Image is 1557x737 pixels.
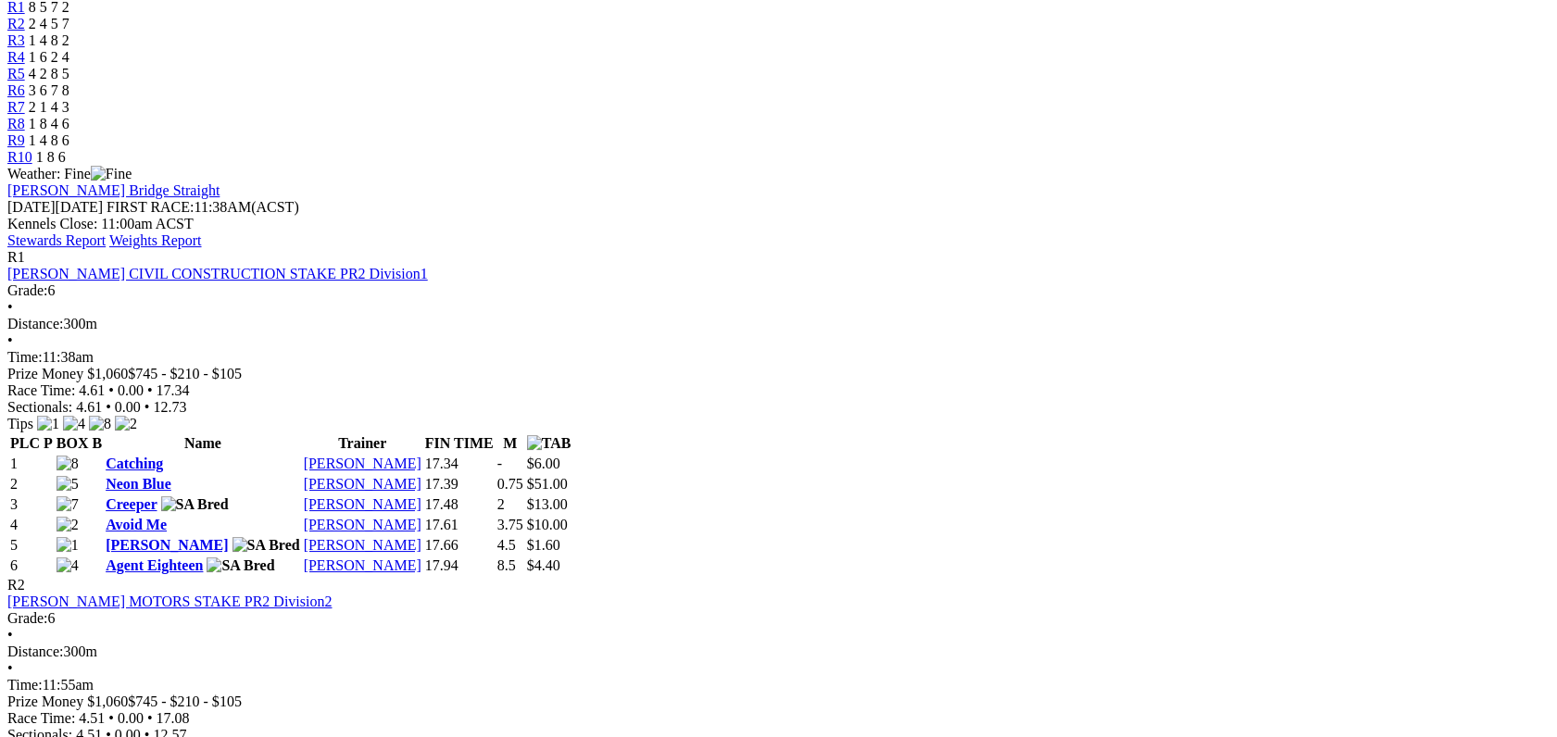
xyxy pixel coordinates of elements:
[7,199,56,215] span: [DATE]
[7,349,1550,366] div: 11:38am
[424,434,495,453] th: FIN TIME
[7,627,13,643] span: •
[7,66,25,81] a: R5
[89,416,111,432] img: 8
[7,693,1550,710] div: Prize Money $1,060
[57,456,79,472] img: 8
[109,232,202,248] a: Weights Report
[7,149,32,165] a: R10
[57,537,79,554] img: 1
[497,517,523,532] text: 3.75
[29,82,69,98] span: 3 6 7 8
[304,456,421,471] a: [PERSON_NAME]
[29,32,69,48] span: 1 4 8 2
[106,496,157,512] a: Creeper
[424,475,495,493] td: 17.39
[304,476,421,492] a: [PERSON_NAME]
[424,556,495,575] td: 17.94
[106,537,228,553] a: [PERSON_NAME]
[7,299,13,315] span: •
[57,476,79,493] img: 5
[106,399,111,415] span: •
[527,435,571,452] img: TAB
[527,517,568,532] span: $10.00
[108,710,114,726] span: •
[7,316,1550,332] div: 300m
[232,537,300,554] img: SA Bred
[304,537,421,553] a: [PERSON_NAME]
[527,537,560,553] span: $1.60
[497,456,502,471] text: -
[147,710,153,726] span: •
[424,516,495,534] td: 17.61
[44,435,53,451] span: P
[128,366,242,381] span: $745 - $210 - $105
[497,476,523,492] text: 0.75
[57,557,79,574] img: 4
[107,199,299,215] span: 11:38AM(ACST)
[7,316,63,331] span: Distance:
[7,232,106,248] a: Stewards Report
[527,476,568,492] span: $51.00
[29,16,69,31] span: 2 4 5 7
[57,435,89,451] span: BOX
[57,496,79,513] img: 7
[147,382,153,398] span: •
[7,99,25,115] span: R7
[107,199,194,215] span: FIRST RACE:
[304,496,421,512] a: [PERSON_NAME]
[29,66,69,81] span: 4 2 8 5
[9,536,54,555] td: 5
[424,536,495,555] td: 17.66
[79,710,105,726] span: 4.51
[7,16,25,31] a: R2
[527,496,568,512] span: $13.00
[7,577,25,593] span: R2
[157,382,190,398] span: 17.34
[7,32,25,48] a: R3
[76,399,102,415] span: 4.61
[79,382,105,398] span: 4.61
[207,557,274,574] img: SA Bred
[105,434,301,453] th: Name
[7,132,25,148] a: R9
[7,610,1550,627] div: 6
[527,456,560,471] span: $6.00
[303,434,422,453] th: Trainer
[7,399,72,415] span: Sectionals:
[29,99,69,115] span: 2 1 4 3
[7,643,63,659] span: Distance:
[7,82,25,98] a: R6
[7,660,13,676] span: •
[497,557,516,573] text: 8.5
[7,166,132,181] span: Weather: Fine
[7,366,1550,382] div: Prize Money $1,060
[115,416,137,432] img: 2
[7,382,75,398] span: Race Time:
[157,710,190,726] span: 17.08
[7,282,48,298] span: Grade:
[92,435,102,451] span: B
[527,557,560,573] span: $4.40
[57,517,79,533] img: 2
[7,593,332,609] a: [PERSON_NAME] MOTORS STAKE PR2 Division2
[9,516,54,534] td: 4
[7,610,48,626] span: Grade:
[9,455,54,473] td: 1
[7,266,428,281] a: [PERSON_NAME] CIVIL CONSTRUCTION STAKE PR2 Division1
[7,643,1550,660] div: 300m
[7,216,1550,232] div: Kennels Close: 11:00am ACST
[497,537,516,553] text: 4.5
[7,349,43,365] span: Time:
[7,282,1550,299] div: 6
[7,677,1550,693] div: 11:55am
[144,399,150,415] span: •
[63,416,85,432] img: 4
[7,116,25,131] a: R8
[29,116,69,131] span: 1 8 4 6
